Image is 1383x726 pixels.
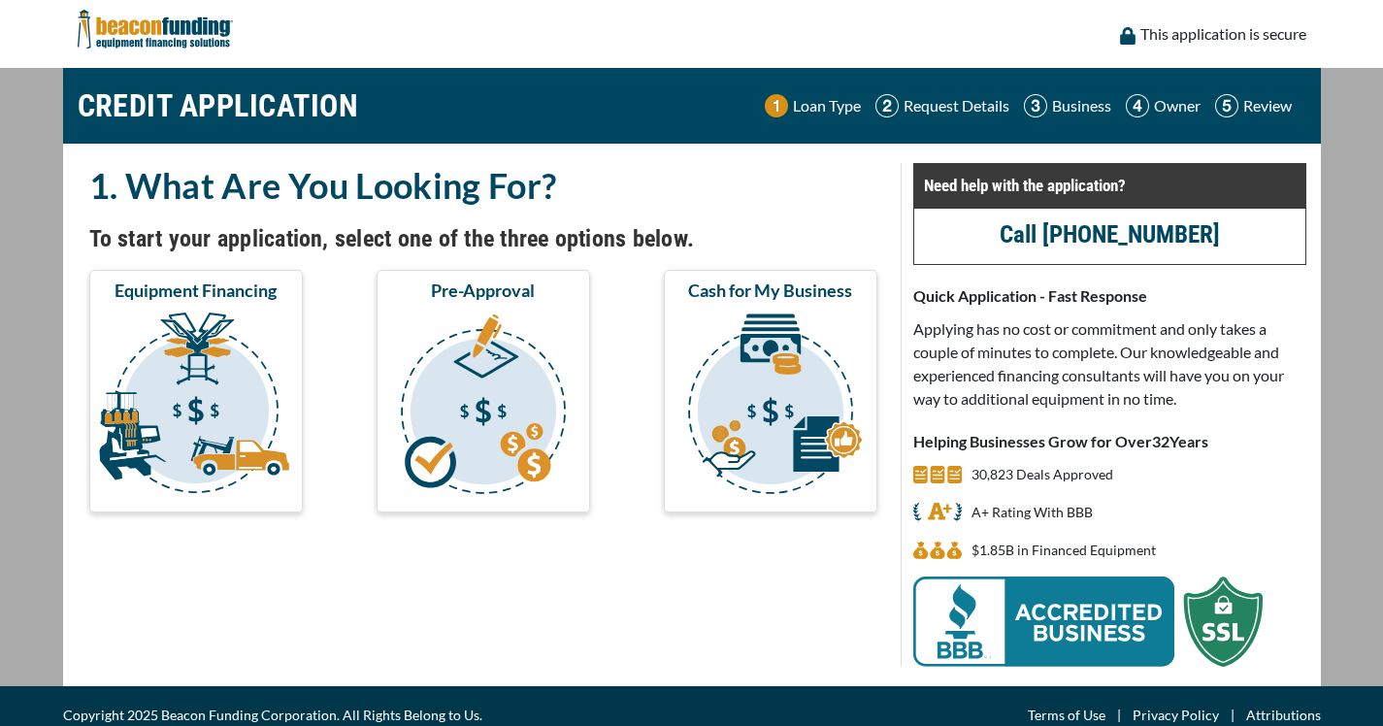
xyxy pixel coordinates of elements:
p: A+ Rating With BBB [971,501,1093,524]
p: $1,847,537,693 in Financed Equipment [971,539,1156,562]
p: Quick Application - Fast Response [913,284,1306,308]
h4: To start your application, select one of the three options below. [89,222,877,255]
p: Loan Type [793,94,861,117]
img: lock icon to convery security [1120,27,1136,45]
p: Business [1052,94,1111,117]
img: Step 5 [1215,94,1238,117]
span: Pre-Approval [431,279,535,302]
p: Applying has no cost or commitment and only takes a couple of minutes to complete. Our knowledgea... [913,317,1306,411]
img: Pre-Approval [380,310,586,504]
p: This application is secure [1140,22,1306,46]
img: BBB Acredited Business and SSL Protection [913,577,1263,667]
img: Cash for My Business [668,310,873,504]
button: Cash for My Business [664,270,877,512]
img: Equipment Financing [93,310,299,504]
img: Step 4 [1126,94,1149,117]
p: Review [1243,94,1292,117]
h2: 1. What Are You Looking For? [89,163,877,208]
span: 32 [1152,432,1169,450]
button: Equipment Financing [89,270,303,512]
button: Pre-Approval [377,270,590,512]
a: Call [PHONE_NUMBER] [1000,220,1220,248]
p: Request Details [904,94,1009,117]
h1: CREDIT APPLICATION [78,78,359,134]
img: Step 2 [875,94,899,117]
p: Need help with the application? [924,174,1296,197]
span: Cash for My Business [688,279,852,302]
img: Step 3 [1024,94,1047,117]
p: Owner [1154,94,1201,117]
span: Equipment Financing [115,279,277,302]
p: Helping Businesses Grow for Over Years [913,430,1306,453]
img: Step 1 [765,94,788,117]
p: 30,823 Deals Approved [971,463,1113,486]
